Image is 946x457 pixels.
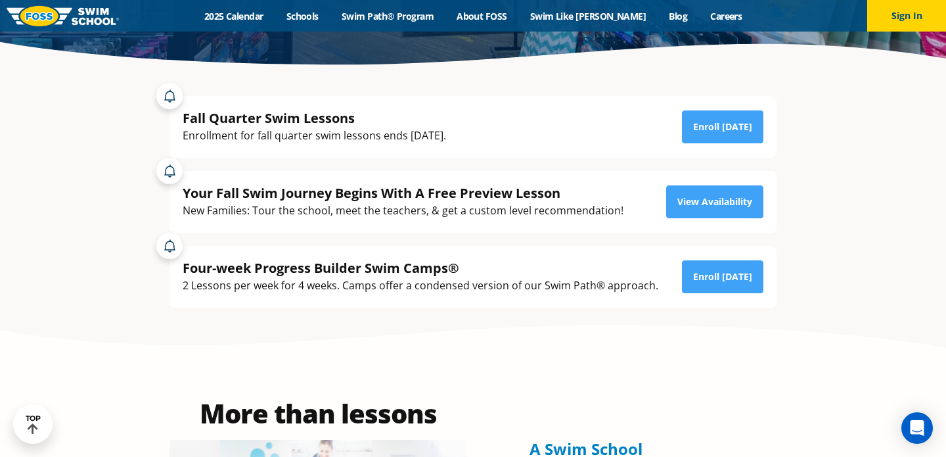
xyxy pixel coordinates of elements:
a: View Availability [666,185,763,218]
div: New Families: Tour the school, meet the teachers, & get a custom level recommendation! [183,202,623,220]
a: Careers [699,10,754,22]
div: 2 Lessons per week for 4 weeks. Camps offer a condensed version of our Swim Path® approach. [183,277,658,295]
div: Enrollment for fall quarter swim lessons ends [DATE]. [183,127,446,145]
div: Four-week Progress Builder Swim Camps® [183,259,658,277]
div: Open Intercom Messenger [901,412,933,444]
a: Swim Like [PERSON_NAME] [518,10,658,22]
img: FOSS Swim School Logo [7,6,119,26]
a: Enroll [DATE] [682,260,763,293]
div: Your Fall Swim Journey Begins With A Free Preview Lesson [183,184,623,202]
a: About FOSS [445,10,519,22]
a: Schools [275,10,330,22]
a: Blog [658,10,699,22]
a: Enroll [DATE] [682,110,763,143]
div: TOP [26,414,41,435]
div: Fall Quarter Swim Lessons [183,109,446,127]
a: 2025 Calendar [192,10,275,22]
h2: More than lessons [169,400,466,427]
a: Swim Path® Program [330,10,445,22]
